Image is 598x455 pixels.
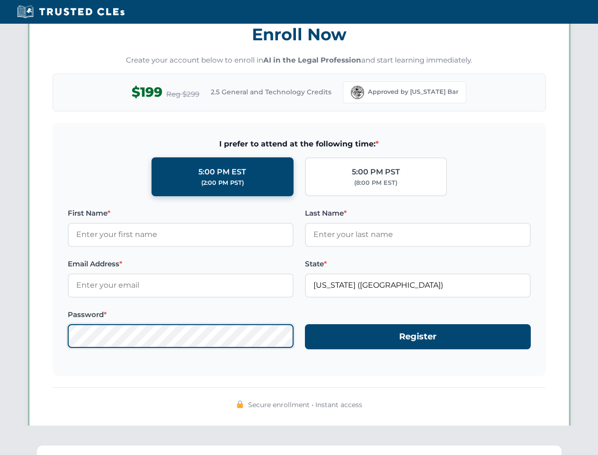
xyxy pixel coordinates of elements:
[305,258,531,270] label: State
[68,258,294,270] label: Email Address
[305,273,531,297] input: Florida (FL)
[68,208,294,219] label: First Name
[132,82,162,103] span: $199
[166,89,199,100] span: Reg $299
[53,55,546,66] p: Create your account below to enroll in and start learning immediately.
[354,178,397,188] div: (8:00 PM EST)
[198,166,246,178] div: 5:00 PM EST
[68,309,294,320] label: Password
[53,19,546,49] h3: Enroll Now
[305,223,531,246] input: Enter your last name
[236,400,244,408] img: 🔒
[305,208,531,219] label: Last Name
[68,138,531,150] span: I prefer to attend at the following time:
[68,223,294,246] input: Enter your first name
[248,400,362,410] span: Secure enrollment • Instant access
[351,86,364,99] img: Florida Bar
[201,178,244,188] div: (2:00 PM PST)
[305,324,531,349] button: Register
[368,87,458,97] span: Approved by [US_STATE] Bar
[352,166,400,178] div: 5:00 PM PST
[211,87,331,97] span: 2.5 General and Technology Credits
[68,273,294,297] input: Enter your email
[14,5,127,19] img: Trusted CLEs
[263,55,361,64] strong: AI in the Legal Profession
